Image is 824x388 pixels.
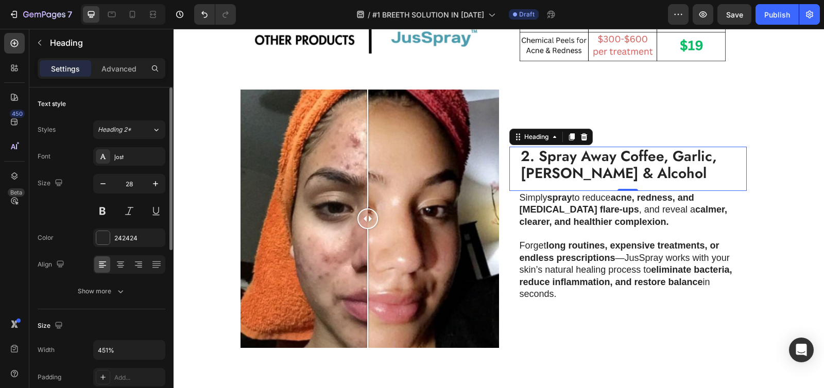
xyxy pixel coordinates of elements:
span: / [368,9,370,20]
p: Simply to reduce , and reveal a [346,163,562,199]
div: Size [38,177,65,190]
button: Save [717,4,751,25]
div: Beta [8,188,25,197]
div: Color [38,233,54,242]
div: Show more [78,286,126,296]
button: Show more [38,282,165,301]
div: Text style [38,99,66,109]
div: Open Intercom Messenger [789,338,814,362]
strong: 2. Spray Away Coffee, Garlic, [PERSON_NAME] & Alcohol [347,117,543,155]
div: Padding [38,373,61,382]
strong: calmer, clearer, and healthier complexion. [346,175,554,198]
button: Publish [756,4,799,25]
div: Add... [114,373,163,382]
span: #1 BREETH SOLUTION IN [DATE] [372,9,484,20]
span: Heading 2* [98,125,131,134]
strong: spray [374,164,399,174]
div: 242424 [114,234,163,243]
p: 7 [67,8,72,21]
div: Font [38,152,50,161]
strong: long routines, expensive treatments, or endless prescriptions [346,211,546,234]
span: Draft [519,10,535,19]
iframe: Design area [174,29,824,388]
p: Heading [50,37,161,49]
div: Width [38,345,55,355]
div: Size [38,319,65,333]
div: Undo/Redo [194,4,236,25]
div: 450 [10,110,25,118]
p: Forget —JusSpray works with your skin’s natural healing process to in seconds. [346,211,562,271]
button: 7 [4,4,77,25]
p: Settings [51,63,80,74]
div: Align [38,258,66,272]
h2: Rich Text Editor. Editing area: main [346,118,563,154]
div: Publish [764,9,790,20]
div: Jost [114,152,163,162]
div: Heading [349,103,377,113]
button: Heading 2* [93,120,165,139]
strong: eliminate bacteria, reduce inflammation, and restore balance [346,236,559,258]
span: Save [726,10,743,19]
p: Advanced [101,63,136,74]
div: Styles [38,125,56,134]
input: Auto [94,341,165,359]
